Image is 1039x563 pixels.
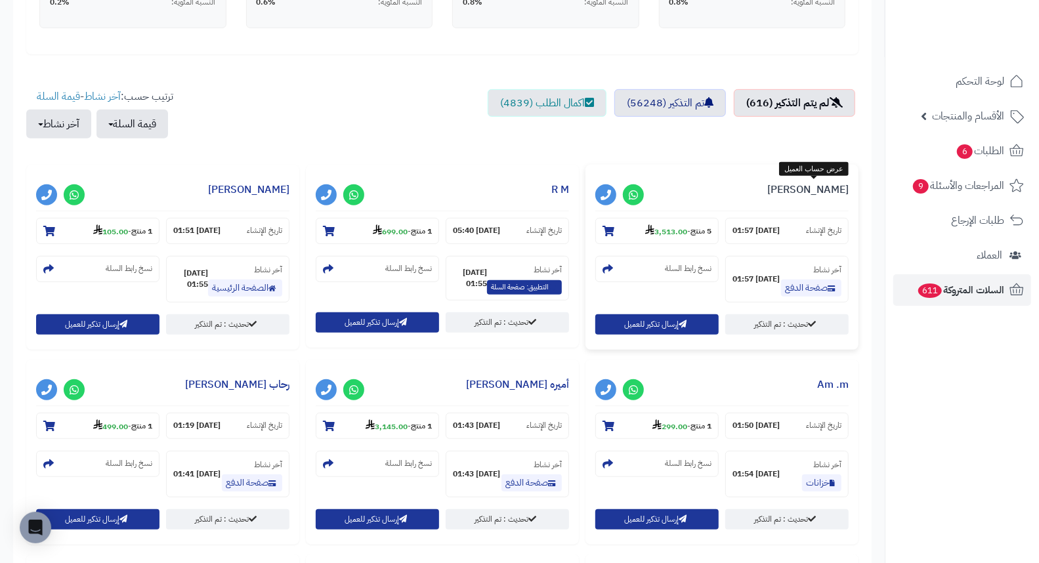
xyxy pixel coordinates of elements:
[36,218,159,244] section: 1 منتج-105.00
[665,458,711,469] small: نسخ رابط السلة
[893,66,1031,97] a: لوحة التحكم
[316,312,439,333] button: إرسال تذكير للعميل
[732,469,780,480] strong: [DATE] 01:54
[690,421,711,432] strong: 1 منتج
[534,459,562,470] small: آخر نشاط
[366,421,408,432] strong: 3,145.00
[956,72,1004,91] span: لوحة التحكم
[316,451,439,477] section: نسخ رابط السلة
[84,89,121,104] a: آخر نشاط
[526,420,562,431] small: تاريخ الإنشاء
[411,226,432,238] strong: 1 منتج
[36,256,159,282] section: نسخ رابط السلة
[96,110,168,138] button: قيمة السلة
[247,420,282,431] small: تاريخ الإنشاء
[453,225,500,236] strong: [DATE] 05:40
[977,246,1002,264] span: العملاء
[725,314,849,335] a: تحديث : تم التذكير
[37,89,80,104] a: قيمة السلة
[652,421,687,432] strong: 299.00
[595,451,719,477] section: نسخ رابط السلة
[385,458,432,469] small: نسخ رابط السلة
[208,182,289,198] a: [PERSON_NAME]
[734,89,855,117] a: لم يتم التذكير (616)
[595,256,719,282] section: نسخ رابط السلة
[645,224,711,238] small: -
[373,224,432,238] small: -
[526,225,562,236] small: تاريخ الإنشاء
[918,283,942,298] span: 611
[173,469,221,480] strong: [DATE] 01:41
[652,419,711,432] small: -
[957,144,973,159] span: 6
[26,89,173,138] ul: ترتيب حسب: -
[551,182,569,198] a: R M
[106,458,152,469] small: نسخ رابط السلة
[93,421,128,432] strong: 499.00
[956,142,1004,160] span: الطلبات
[131,226,152,238] strong: 1 منتج
[732,420,780,431] strong: [DATE] 01:50
[93,419,152,432] small: -
[813,264,841,276] small: آخر نشاط
[254,264,282,276] small: آخر نشاط
[316,256,439,282] section: نسخ رابط السلة
[453,420,500,431] strong: [DATE] 01:43
[446,509,569,530] a: تحديث : تم التذكير
[802,474,841,491] a: خزانات
[665,263,711,274] small: نسخ رابط السلة
[806,225,841,236] small: تاريخ الإنشاء
[487,280,562,295] span: التطبيق: صفحة السلة
[185,377,289,392] a: رحاب [PERSON_NAME]
[222,474,282,491] a: صفحة الدفع
[595,509,719,530] button: إرسال تذكير للعميل
[316,218,439,244] section: 1 منتج-699.00
[247,225,282,236] small: تاريخ الإنشاء
[411,421,432,432] strong: 1 منتج
[806,420,841,431] small: تاريخ الإنشاء
[595,218,719,244] section: 5 منتج-3,513.00
[453,469,500,480] strong: [DATE] 01:43
[645,226,687,238] strong: 3,513.00
[373,226,408,238] strong: 699.00
[173,420,221,431] strong: [DATE] 01:19
[893,240,1031,271] a: العملاء
[20,512,51,543] div: Open Intercom Messenger
[385,263,432,274] small: نسخ رابط السلة
[732,274,780,285] strong: [DATE] 01:57
[36,451,159,477] section: نسخ رابط السلة
[446,312,569,333] a: تحديث : تم التذكير
[173,225,221,236] strong: [DATE] 01:51
[781,280,841,297] a: صفحة الدفع
[366,419,432,432] small: -
[254,459,282,470] small: آخر نشاط
[488,89,606,117] a: اكمال الطلب (4839)
[690,226,711,238] strong: 5 منتج
[453,267,487,289] strong: [DATE] 01:55
[316,509,439,530] button: إرسال تذكير للعميل
[166,314,289,335] a: تحديث : تم التذكير
[893,274,1031,306] a: السلات المتروكة611
[26,110,91,138] button: آخر نشاط
[501,474,562,491] a: صفحة الدفع
[208,280,282,297] a: الصفحة الرئيسية
[534,264,562,276] small: آخر نشاط
[93,226,128,238] strong: 105.00
[36,413,159,439] section: 1 منتج-499.00
[725,509,849,530] a: تحديث : تم التذكير
[893,135,1031,167] a: الطلبات6
[913,179,929,194] span: 9
[893,170,1031,201] a: المراجعات والأسئلة9
[932,107,1004,125] span: الأقسام والمنتجات
[912,177,1004,195] span: المراجعات والأسئلة
[951,211,1004,230] span: طلبات الإرجاع
[950,33,1027,60] img: logo-2.png
[316,413,439,439] section: 1 منتج-3,145.00
[36,509,159,530] button: إرسال تذكير للعميل
[466,377,569,392] a: أميره [PERSON_NAME]
[36,314,159,335] button: إرسال تذكير للعميل
[173,268,208,290] strong: [DATE] 01:55
[131,421,152,432] strong: 1 منتج
[93,224,152,238] small: -
[106,263,152,274] small: نسخ رابط السلة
